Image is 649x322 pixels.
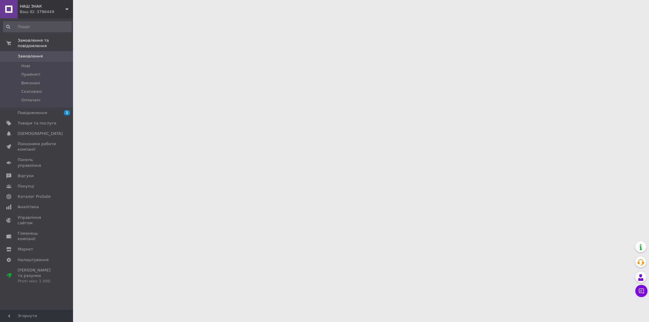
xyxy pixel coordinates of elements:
span: Покупці [18,184,34,189]
span: Нові [21,63,30,69]
span: Товари та послуги [18,121,56,126]
span: Налаштування [18,257,49,263]
span: Показники роботи компанії [18,141,56,152]
span: 1 [64,110,70,115]
div: Prom мікс 1 000 [18,278,56,284]
button: Чат з покупцем [635,285,647,297]
div: Ваш ID: 3796449 [20,9,73,15]
span: НАШ ЗНАК [20,4,65,9]
span: Гаманець компанії [18,231,56,242]
span: Повідомлення [18,110,47,116]
span: [DEMOGRAPHIC_DATA] [18,131,63,136]
span: Прийняті [21,72,40,77]
input: Пошук [3,21,72,32]
span: Панель управління [18,157,56,168]
span: Скасовані [21,89,42,94]
span: Замовлення та повідомлення [18,38,73,49]
span: Управління сайтом [18,215,56,226]
span: Виконані [21,80,40,86]
span: Замовлення [18,54,43,59]
span: Аналітика [18,204,39,210]
span: Маркет [18,247,33,252]
span: Оплачені [21,97,40,103]
span: [PERSON_NAME] та рахунки [18,268,56,284]
span: Каталог ProSale [18,194,51,199]
span: Відгуки [18,173,33,179]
